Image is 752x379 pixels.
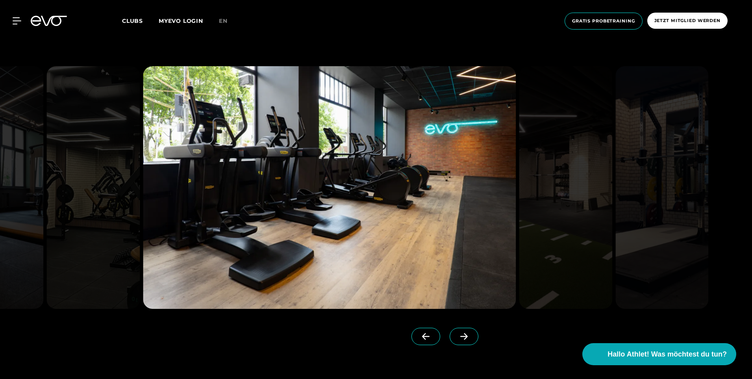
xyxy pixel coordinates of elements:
button: Hallo Athlet! Was möchtest du tun? [582,343,736,365]
a: Clubs [122,17,159,24]
span: Hallo Athlet! Was möchtest du tun? [608,349,727,360]
span: Clubs [122,17,143,24]
a: Jetzt Mitglied werden [645,13,730,30]
a: MYEVO LOGIN [159,17,203,24]
img: evofitness [615,66,709,309]
img: evofitness [143,66,516,309]
span: Jetzt Mitglied werden [654,17,721,24]
a: en [219,17,237,26]
a: Gratis Probetraining [562,13,645,30]
span: en [219,17,228,24]
img: evofitness [46,66,140,309]
span: Gratis Probetraining [572,18,635,24]
img: evofitness [519,66,612,309]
